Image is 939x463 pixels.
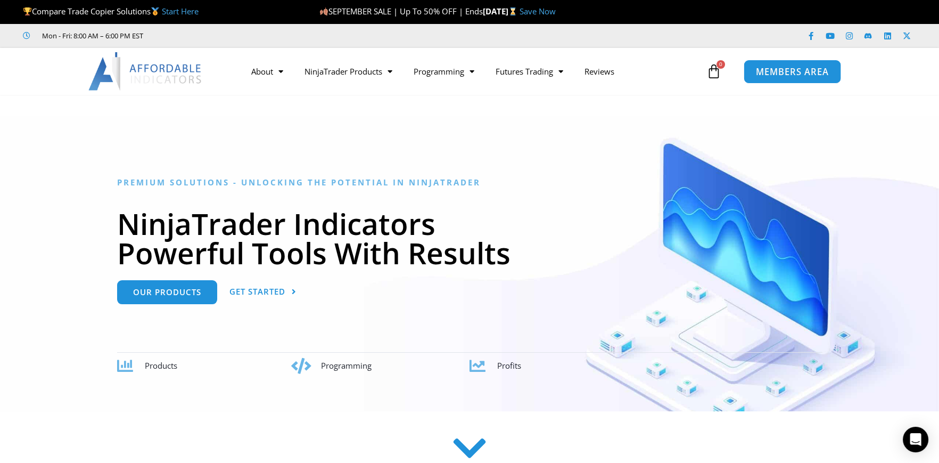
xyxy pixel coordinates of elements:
span: SEPTEMBER SALE | Up To 50% OFF | Ends [319,6,483,17]
img: ⌛ [509,7,517,15]
span: Get Started [229,288,285,296]
h6: Premium Solutions - Unlocking the Potential in NinjaTrader [117,177,822,188]
a: Start Here [162,6,199,17]
a: Our Products [117,280,217,304]
span: Mon - Fri: 8:00 AM – 6:00 PM EST [39,29,143,42]
a: About [241,59,294,84]
div: Open Intercom Messenger [903,427,928,452]
a: 0 [690,56,737,87]
a: Save Now [520,6,556,17]
img: LogoAI | Affordable Indicators – NinjaTrader [88,52,203,91]
img: 🥇 [151,7,159,15]
a: MEMBERS AREA [744,59,841,83]
span: Our Products [133,288,201,296]
h1: NinjaTrader Indicators Powerful Tools With Results [117,209,822,267]
a: NinjaTrader Products [294,59,403,84]
span: Profits [497,360,521,371]
nav: Menu [241,59,704,84]
img: 🍂 [320,7,328,15]
a: Futures Trading [485,59,574,84]
span: Products [145,360,177,371]
a: Programming [403,59,485,84]
span: 0 [716,60,725,69]
span: Programming [321,360,372,371]
a: Reviews [574,59,625,84]
span: Compare Trade Copier Solutions [23,6,199,17]
strong: [DATE] [483,6,520,17]
span: MEMBERS AREA [756,67,829,76]
img: 🏆 [23,7,31,15]
a: Get Started [229,280,296,304]
iframe: Customer reviews powered by Trustpilot [158,30,318,41]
